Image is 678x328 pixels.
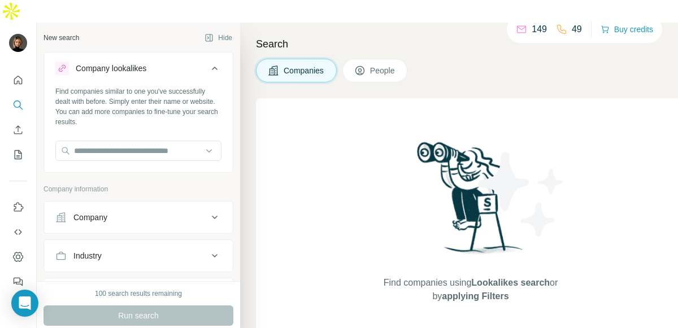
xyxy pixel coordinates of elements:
div: Company lookalikes [76,63,146,74]
button: Use Surfe on LinkedIn [9,197,27,217]
span: applying Filters [442,291,508,301]
div: Find companies similar to one you've successfully dealt with before. Simply enter their name or w... [55,86,221,127]
button: Search [9,95,27,115]
p: 49 [572,23,582,36]
img: Surfe Illustration - Woman searching with binoculars [412,139,529,265]
button: Industry [44,242,233,269]
img: Avatar [9,34,27,52]
span: People [370,65,396,76]
div: Industry [73,250,102,261]
span: Lookalikes search [471,278,550,287]
div: 100 search results remaining [95,288,182,299]
button: My lists [9,145,27,165]
button: Hide [197,29,240,46]
button: Feedback [9,272,27,292]
div: New search [44,33,79,43]
p: 149 [532,23,547,36]
span: Companies [284,65,325,76]
button: Company lookalikes [44,55,233,86]
button: Quick start [9,70,27,90]
button: Dashboard [9,247,27,267]
h4: Search [256,36,664,52]
button: Enrich CSV [9,120,27,140]
div: Open Intercom Messenger [11,290,38,317]
button: HQ location [44,281,233,308]
button: Company [44,204,233,231]
p: Company information [44,184,233,194]
div: Company [73,212,107,223]
button: Use Surfe API [9,222,27,242]
button: Buy credits [601,21,653,37]
span: Find companies using or by [380,276,561,303]
img: Surfe Illustration - Stars [471,143,572,245]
